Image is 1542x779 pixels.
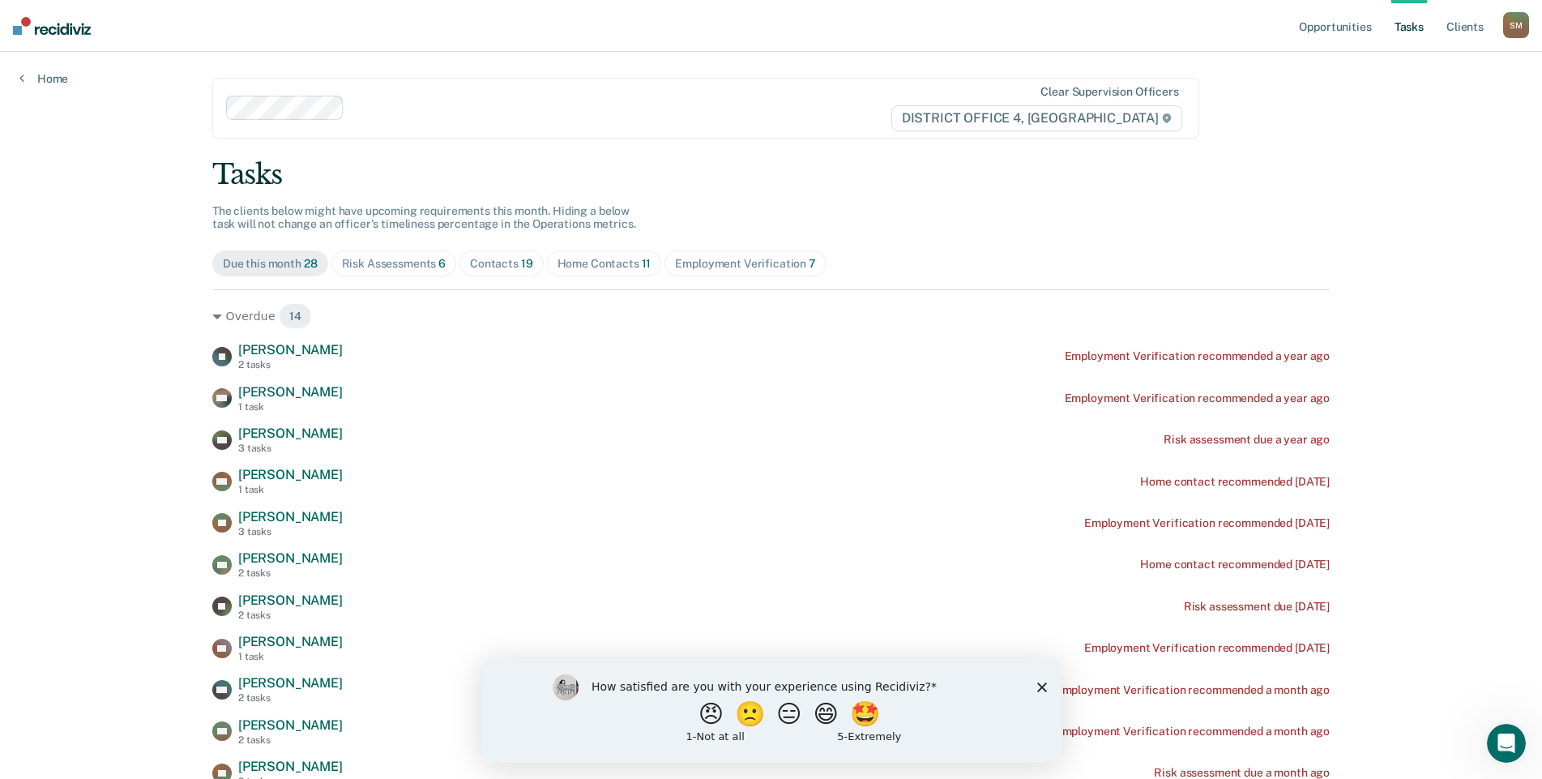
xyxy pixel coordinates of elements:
div: Risk assessment due [DATE] [1184,600,1330,614]
span: [PERSON_NAME] [238,675,343,691]
span: 14 [279,303,312,329]
div: 3 tasks [238,443,343,454]
iframe: Survey by Kim from Recidiviz [481,658,1061,763]
div: Risk assessment due a year ago [1164,433,1330,447]
div: 1 task [238,651,343,662]
div: Tasks [212,158,1330,191]
span: 19 [521,257,533,270]
button: SM [1503,12,1529,38]
span: The clients below might have upcoming requirements this month. Hiding a below task will not chang... [212,204,636,231]
div: 1 task [238,401,343,413]
span: 28 [304,257,318,270]
span: [PERSON_NAME] [238,467,343,482]
div: Home Contacts [557,257,651,271]
div: Clear supervision officers [1040,85,1178,99]
span: [PERSON_NAME] [238,342,343,357]
div: 1 task [238,484,343,495]
div: S M [1503,12,1529,38]
div: Employment Verification recommended a month ago [1055,725,1330,738]
div: Employment Verification recommended a year ago [1065,349,1331,363]
div: Contacts [470,257,533,271]
div: Employment Verification [675,257,816,271]
a: Home [19,71,68,86]
iframe: Intercom live chat [1487,724,1526,763]
span: [PERSON_NAME] [238,550,343,566]
span: DISTRICT OFFICE 4, [GEOGRAPHIC_DATA] [891,105,1182,131]
span: 7 [809,257,816,270]
span: [PERSON_NAME] [238,509,343,524]
span: 11 [642,257,651,270]
div: Home contact recommended [DATE] [1140,558,1330,571]
div: Risk Assessments [342,257,446,271]
div: 2 tasks [238,567,343,579]
div: Employment Verification recommended [DATE] [1084,641,1330,655]
div: 2 tasks [238,610,343,621]
span: [PERSON_NAME] [238,384,343,400]
div: Overdue 14 [212,303,1330,329]
span: [PERSON_NAME] [238,717,343,733]
span: [PERSON_NAME] [238,593,343,608]
div: Employment Verification recommended a month ago [1055,683,1330,697]
div: Home contact recommended [DATE] [1140,475,1330,489]
div: Employment Verification recommended a year ago [1065,392,1331,405]
span: [PERSON_NAME] [238,426,343,441]
div: Employment Verification recommended [DATE] [1084,516,1330,530]
span: [PERSON_NAME] [238,759,343,774]
img: Recidiviz [13,17,91,35]
span: [PERSON_NAME] [238,634,343,649]
div: 2 tasks [238,692,343,704]
div: 2 tasks [238,359,343,370]
div: 3 tasks [238,526,343,537]
div: Due this month [223,257,318,271]
div: 2 tasks [238,734,343,746]
span: 6 [438,257,446,270]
